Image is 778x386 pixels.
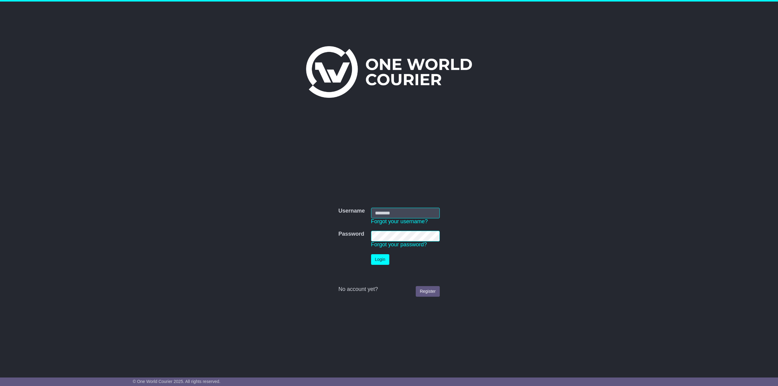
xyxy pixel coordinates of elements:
[416,286,439,297] a: Register
[306,46,472,98] img: One World
[371,254,389,265] button: Login
[133,379,221,384] span: © One World Courier 2025. All rights reserved.
[338,286,439,293] div: No account yet?
[371,241,427,248] a: Forgot your password?
[338,208,365,214] label: Username
[338,231,364,237] label: Password
[371,218,428,224] a: Forgot your username?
